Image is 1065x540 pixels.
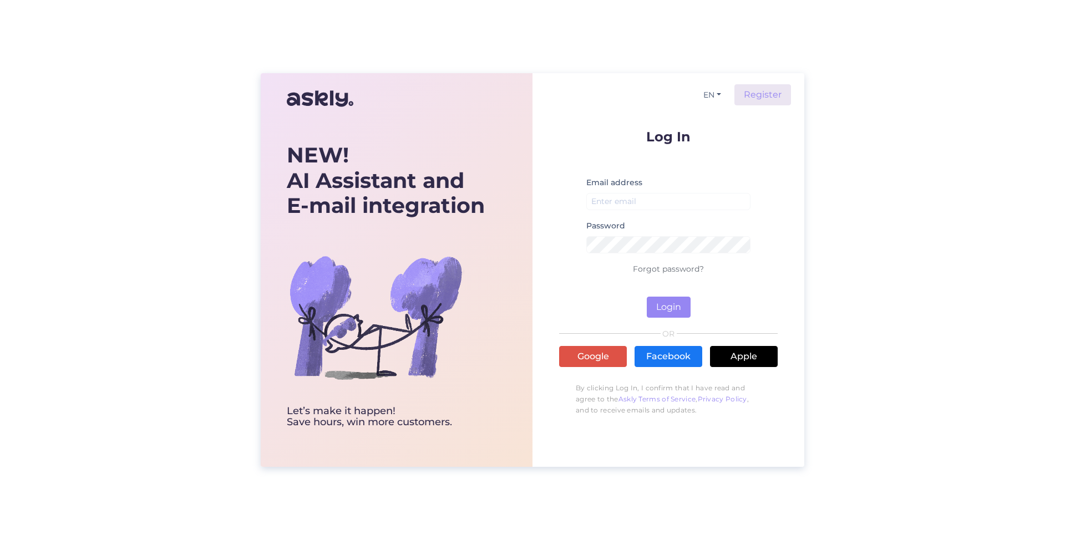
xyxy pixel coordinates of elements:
[559,377,778,421] p: By clicking Log In, I confirm that I have read and agree to the , , and to receive emails and upd...
[661,330,677,338] span: OR
[287,142,485,218] div: AI Assistant and E-mail integration
[734,84,791,105] a: Register
[635,346,702,367] a: Facebook
[559,346,627,367] a: Google
[287,228,464,406] img: bg-askly
[586,177,642,189] label: Email address
[710,346,778,367] a: Apple
[633,264,704,274] a: Forgot password?
[559,130,778,144] p: Log In
[699,87,726,103] button: EN
[647,297,691,318] button: Login
[287,85,353,112] img: Askly
[698,395,747,403] a: Privacy Policy
[586,193,750,210] input: Enter email
[287,142,349,168] b: NEW!
[287,406,485,428] div: Let’s make it happen! Save hours, win more customers.
[586,220,625,232] label: Password
[618,395,696,403] a: Askly Terms of Service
